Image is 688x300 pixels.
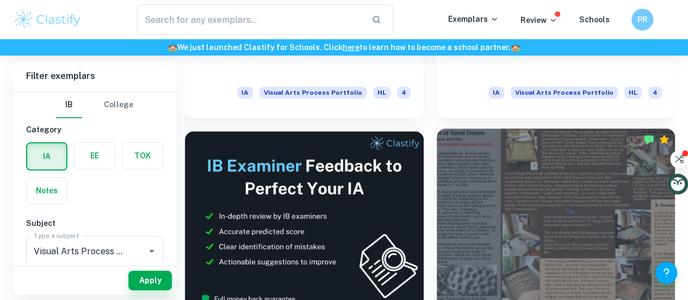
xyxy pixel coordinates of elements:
[56,92,133,118] div: Filter type choice
[75,143,115,169] button: EE
[237,87,253,99] span: IA
[13,9,82,30] img: Clastify logo
[579,15,610,24] a: Schools
[144,243,159,259] button: Open
[659,134,670,145] div: Premium
[636,14,649,26] h6: PR
[137,4,363,35] input: Search for any exemplars...
[259,87,367,99] span: Visual Arts Process Portfolio
[511,43,520,52] span: 🏫
[648,87,662,99] span: 4
[104,92,133,118] button: College
[643,134,654,145] img: Marked
[128,271,172,290] button: Apply
[373,87,391,99] span: HL
[631,9,653,30] button: PR
[511,87,618,99] span: Visual Arts Process Portfolio
[655,262,677,284] button: Help and Feedback
[26,124,163,136] h6: Category
[448,13,499,25] p: Exemplars
[27,177,67,204] button: Notes
[2,41,686,53] h6: We just launched Clastify for Schools. Click to learn how to become a school partner.
[122,143,163,169] button: TOK
[56,92,82,118] button: IB
[168,43,177,52] span: 🏫
[34,231,79,240] label: Type a subject
[26,217,163,229] h6: Subject
[520,14,557,26] p: Review
[27,143,66,169] button: IA
[13,61,176,91] h6: Filter exemplars
[624,87,642,99] span: HL
[343,43,360,52] a: here
[397,87,411,99] span: 4
[488,87,504,99] span: IA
